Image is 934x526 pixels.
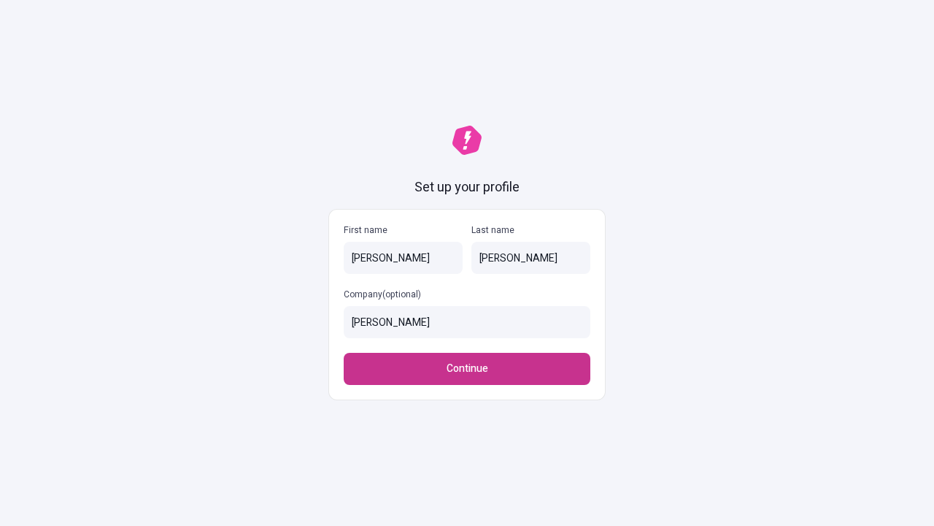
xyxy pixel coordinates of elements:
button: Continue [344,353,590,385]
p: Company [344,289,590,300]
span: (optional) [382,288,421,301]
input: First name [344,242,463,274]
p: First name [344,224,463,236]
h1: Set up your profile [414,178,520,197]
input: Last name [471,242,590,274]
span: Continue [447,361,488,377]
p: Last name [471,224,590,236]
input: Company(optional) [344,306,590,338]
